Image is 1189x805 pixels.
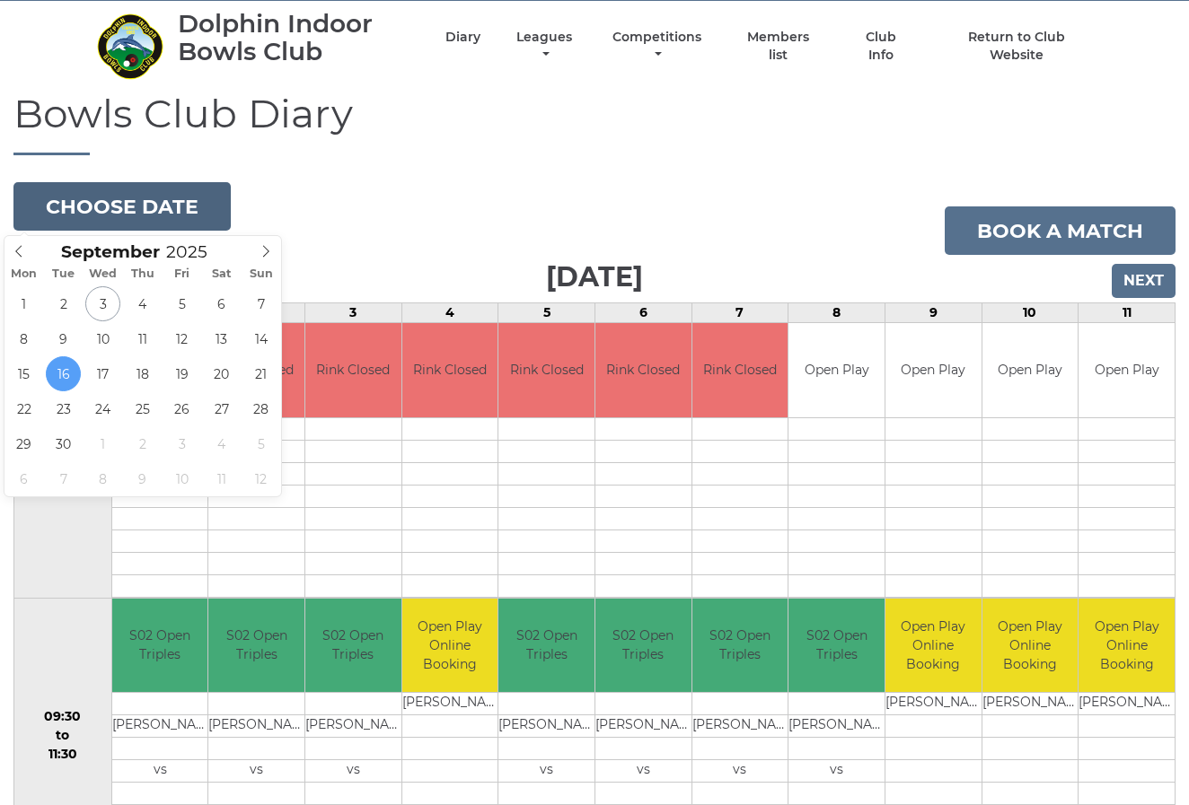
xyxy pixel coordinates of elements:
span: October 2, 2025 [125,426,160,461]
span: Wed [84,268,123,280]
td: [PERSON_NAME] [112,715,208,738]
td: 10 [982,303,1079,323]
span: September 8, 2025 [6,321,41,356]
td: vs [498,760,594,783]
span: October 6, 2025 [6,461,41,496]
td: [PERSON_NAME] [692,715,788,738]
span: September 5, 2025 [164,286,199,321]
a: Diary [445,29,480,46]
span: September 13, 2025 [204,321,239,356]
a: Book a match [945,206,1176,255]
span: September 12, 2025 [164,321,199,356]
input: Scroll to increment [160,241,230,262]
td: vs [788,760,885,783]
td: [PERSON_NAME] [208,715,304,738]
td: vs [112,760,208,783]
td: S02 Open Triples [498,599,594,693]
span: September 6, 2025 [204,286,239,321]
td: 9 [885,303,982,323]
a: Members list [737,29,820,64]
span: September 30, 2025 [46,426,81,461]
td: [PERSON_NAME] [1079,693,1175,715]
span: September 10, 2025 [85,321,120,356]
span: September 25, 2025 [125,391,160,426]
span: September 20, 2025 [204,356,239,391]
h1: Bowls Club Diary [13,92,1176,155]
td: [PERSON_NAME] [402,693,498,715]
span: September 27, 2025 [204,391,239,426]
td: 7 [691,303,788,323]
div: Dolphin Indoor Bowls Club [178,10,414,66]
span: October 1, 2025 [85,426,120,461]
td: Rink Closed [595,323,691,417]
span: September 22, 2025 [6,391,41,426]
td: Open Play Online Booking [402,599,498,693]
span: October 9, 2025 [125,461,160,496]
a: Return to Club Website [941,29,1093,64]
span: September 17, 2025 [85,356,120,391]
span: October 4, 2025 [204,426,239,461]
span: September 15, 2025 [6,356,41,391]
img: Dolphin Indoor Bowls Club [96,13,163,80]
td: S02 Open Triples [692,599,788,693]
td: S02 Open Triples [208,599,304,693]
span: October 7, 2025 [46,461,81,496]
span: September 3, 2025 [85,286,120,321]
td: S02 Open Triples [112,599,208,693]
span: Fri [163,268,202,280]
span: October 12, 2025 [243,461,278,496]
input: Next [1112,264,1176,298]
span: September 9, 2025 [46,321,81,356]
span: September 4, 2025 [125,286,160,321]
td: [PERSON_NAME] [498,715,594,738]
td: Rink Closed [692,323,788,417]
span: Tue [44,268,84,280]
span: September 18, 2025 [125,356,160,391]
td: vs [208,760,304,783]
span: Thu [123,268,163,280]
span: September 21, 2025 [243,356,278,391]
span: October 3, 2025 [164,426,199,461]
td: [PERSON_NAME] [982,693,1079,715]
td: Rink Closed [498,323,594,417]
span: Scroll to increment [61,244,160,261]
td: Open Play [788,323,885,417]
span: September 29, 2025 [6,426,41,461]
button: Choose date [13,182,231,231]
td: 3 [305,303,402,323]
span: September 19, 2025 [164,356,199,391]
span: September 16, 2025 [46,356,81,391]
span: October 8, 2025 [85,461,120,496]
td: vs [305,760,401,783]
span: October 5, 2025 [243,426,278,461]
td: S02 Open Triples [788,599,885,693]
span: September 7, 2025 [243,286,278,321]
span: October 11, 2025 [204,461,239,496]
td: Rink Closed [305,323,401,417]
span: September 26, 2025 [164,391,199,426]
td: S02 Open Triples [305,599,401,693]
td: vs [595,760,691,783]
td: Rink Closed [402,323,498,417]
td: 6 [594,303,691,323]
a: Club Info [851,29,910,64]
td: 4 [401,303,498,323]
span: September 14, 2025 [243,321,278,356]
span: September 23, 2025 [46,391,81,426]
td: [PERSON_NAME] [305,715,401,738]
span: Mon [4,268,44,280]
span: September 24, 2025 [85,391,120,426]
td: Open Play [982,323,1079,417]
td: S02 Open Triples [595,599,691,693]
a: Leagues [512,29,577,64]
td: Open Play [885,323,982,417]
span: September 1, 2025 [6,286,41,321]
a: Competitions [608,29,706,64]
td: [PERSON_NAME] [885,693,982,715]
span: October 10, 2025 [164,461,199,496]
span: September 28, 2025 [243,391,278,426]
td: Open Play [1079,323,1175,417]
td: Open Play Online Booking [982,599,1079,693]
td: Open Play Online Booking [1079,599,1175,693]
span: Sat [202,268,242,280]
